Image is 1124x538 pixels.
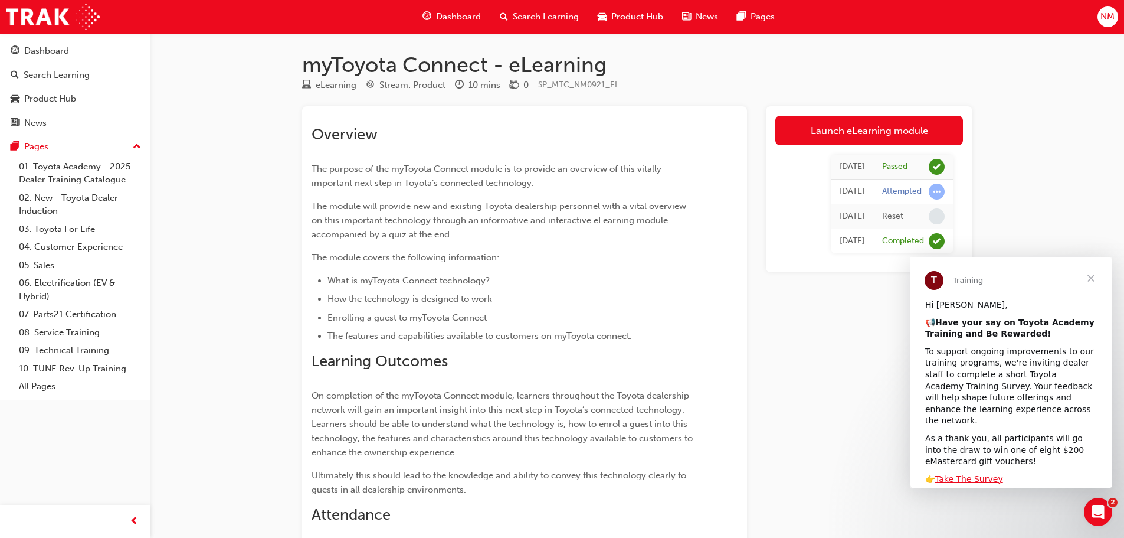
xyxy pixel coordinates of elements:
[327,331,632,341] span: The features and capabilities available to customers on myToyota connect.
[882,161,907,172] div: Passed
[312,506,391,524] span: Attendance
[312,164,664,188] span: The purpose of the myToyota Connect module is to provide an overview of this vitally important ne...
[840,160,864,174] div: Wed Oct 01 2025 09:16:53 GMT+1000 (Australian Eastern Standard Time)
[379,79,445,92] div: Stream: Product
[588,5,673,29] a: car-iconProduct Hub
[14,189,146,220] a: 02. New - Toyota Dealer Induction
[6,4,100,30] img: Trak
[455,78,500,93] div: Duration
[751,10,775,24] span: Pages
[24,140,48,154] div: Pages
[14,360,146,378] a: 10. TUNE Rev-Up Training
[5,40,146,62] a: Dashboard
[490,5,588,29] a: search-iconSearch Learning
[14,324,146,342] a: 08. Service Training
[737,9,746,24] span: pages-icon
[24,69,90,82] div: Search Learning
[929,184,945,200] span: learningRecordVerb_ATTEMPT-icon
[882,186,922,197] div: Attempted
[598,9,607,24] span: car-icon
[5,112,146,134] a: News
[14,341,146,360] a: 09. Technical Training
[302,78,356,93] div: Type
[611,10,663,24] span: Product Hub
[11,94,19,105] span: car-icon
[5,64,146,86] a: Search Learning
[538,80,619,90] span: Learning resource code
[14,305,146,324] a: 07. Parts21 Certification
[14,274,146,305] a: 06. Electrification (EV & Hybrid)
[696,10,718,24] span: News
[929,159,945,175] span: learningRecordVerb_PASS-icon
[14,256,146,275] a: 05. Sales
[316,79,356,92] div: eLearning
[312,252,499,263] span: The module covers the following information:
[500,9,508,24] span: search-icon
[513,10,579,24] span: Search Learning
[312,390,695,458] span: On completion of the myToyota Connect module, learners throughout the Toyota dealership network w...
[327,294,492,304] span: How the technology is designed to work
[523,79,529,92] div: 0
[302,80,311,91] span: learningResourceType_ELEARNING-icon
[5,136,146,158] button: Pages
[327,312,487,323] span: Enrolling a guest to myToyota Connect
[14,377,146,396] a: All Pages
[840,210,864,223] div: Wed Oct 01 2025 08:40:37 GMT+1000 (Australian Eastern Standard Time)
[436,10,481,24] span: Dashboard
[312,125,378,144] span: Overview
[455,80,464,91] span: clock-icon
[24,116,47,130] div: News
[14,238,146,256] a: 04. Customer Experience
[882,236,924,247] div: Completed
[11,118,19,129] span: news-icon
[130,514,139,529] span: prev-icon
[882,211,903,222] div: Reset
[24,44,69,58] div: Dashboard
[302,52,972,78] h1: myToyota Connect - eLearning
[24,92,76,106] div: Product Hub
[510,78,529,93] div: Price
[312,201,689,240] span: The module will provide new and existing Toyota dealership personnel with a vital overview on thi...
[413,5,490,29] a: guage-iconDashboard
[468,79,500,92] div: 10 mins
[366,78,445,93] div: Stream
[510,80,519,91] span: money-icon
[327,275,490,286] span: What is myToyota Connect technology?
[929,233,945,249] span: learningRecordVerb_COMPLETE-icon
[1097,6,1118,27] button: NM
[929,208,945,224] span: learningRecordVerb_NONE-icon
[840,185,864,198] div: Wed Oct 01 2025 08:40:39 GMT+1000 (Australian Eastern Standard Time)
[775,116,963,145] a: Launch eLearning module
[728,5,784,29] a: pages-iconPages
[422,9,431,24] span: guage-icon
[312,352,448,370] span: Learning Outcomes
[1084,498,1112,526] iframe: Intercom live chat
[840,234,864,248] div: Tue Feb 01 2022 01:00:00 GMT+1100 (Australian Eastern Daylight Time)
[14,220,146,239] a: 03. Toyota For Life
[5,38,146,136] button: DashboardSearch LearningProduct HubNews
[133,139,141,155] span: up-icon
[5,88,146,110] a: Product Hub
[366,80,375,91] span: target-icon
[1100,10,1115,24] span: NM
[910,257,1112,488] iframe: Intercom live chat message
[312,470,689,495] span: Ultimately this should lead to the knowledge and ability to convey this technology clearly to gue...
[11,70,19,81] span: search-icon
[1108,498,1118,507] span: 2
[11,142,19,152] span: pages-icon
[14,158,146,189] a: 01. Toyota Academy - 2025 Dealer Training Catalogue
[682,9,691,24] span: news-icon
[673,5,728,29] a: news-iconNews
[11,46,19,57] span: guage-icon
